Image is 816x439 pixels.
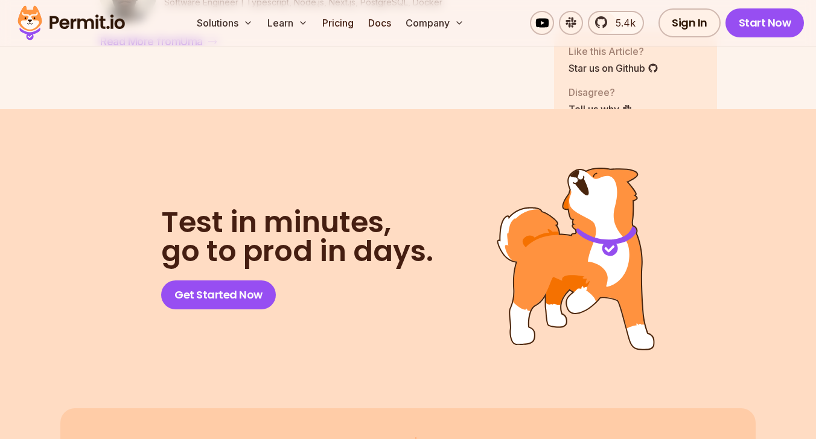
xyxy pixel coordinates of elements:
[401,11,469,35] button: Company
[569,61,658,75] a: Star us on Github
[569,85,633,99] p: Disagree?
[725,8,805,37] a: Start Now
[263,11,313,35] button: Learn
[161,280,276,309] a: Get Started Now
[569,44,658,58] p: Like this Article?
[588,11,644,35] a: 5.4k
[192,11,258,35] button: Solutions
[161,208,433,266] h2: go to prod in days.
[317,11,359,35] a: Pricing
[658,8,721,37] a: Sign In
[608,16,636,30] span: 5.4k
[12,2,130,43] img: Permit logo
[363,11,396,35] a: Docs
[161,208,433,237] span: Test in minutes,
[569,102,633,116] a: Tell us why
